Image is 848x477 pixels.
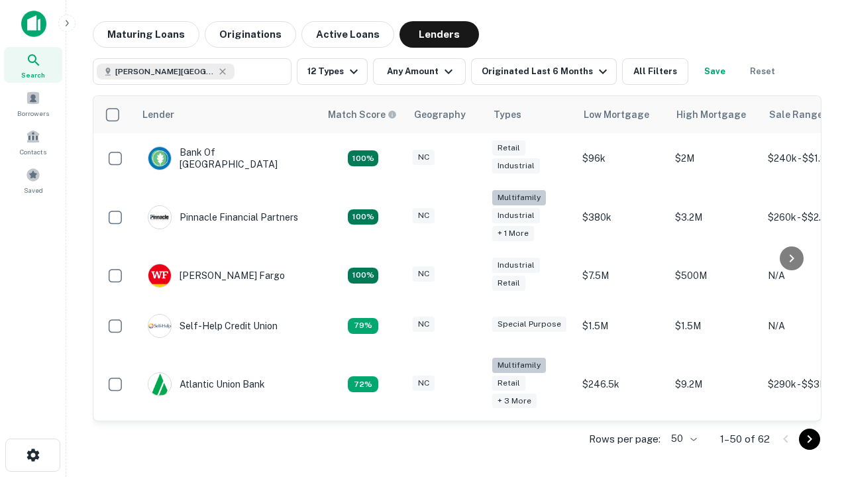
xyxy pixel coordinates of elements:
td: $246.5k [576,351,668,418]
button: Save your search to get updates of matches that match your search criteria. [694,58,736,85]
div: + 3 more [492,394,537,409]
td: $1.5M [668,301,761,351]
button: Any Amount [373,58,466,85]
div: Industrial [492,258,540,273]
td: $380k [576,184,668,250]
div: Matching Properties: 25, hasApolloMatch: undefined [348,209,378,225]
div: Capitalize uses an advanced AI algorithm to match your search with the best lender. The match sco... [328,107,397,122]
div: High Mortgage [676,107,746,123]
button: Originated Last 6 Months [471,58,617,85]
th: Geography [406,96,486,133]
iframe: Chat Widget [782,371,848,435]
div: Matching Properties: 14, hasApolloMatch: undefined [348,150,378,166]
div: Multifamily [492,190,546,205]
button: Originations [205,21,296,48]
div: Pinnacle Financial Partners [148,205,298,229]
span: Contacts [20,146,46,157]
td: $7.5M [576,250,668,301]
td: $9.2M [668,351,761,418]
div: Low Mortgage [584,107,649,123]
img: picture [148,147,171,170]
img: picture [148,315,171,337]
div: NC [413,376,435,391]
div: + 1 more [492,226,534,241]
button: Go to next page [799,429,820,450]
div: Originated Last 6 Months [482,64,611,79]
p: Rows per page: [589,431,661,447]
td: $1.5M [576,301,668,351]
td: $500M [668,250,761,301]
th: Capitalize uses an advanced AI algorithm to match your search with the best lender. The match sco... [320,96,406,133]
span: Saved [24,185,43,195]
th: Lender [134,96,320,133]
button: All Filters [622,58,688,85]
button: Reset [741,58,784,85]
div: Geography [414,107,466,123]
div: Types [494,107,521,123]
th: Low Mortgage [576,96,668,133]
div: Special Purpose [492,317,566,332]
button: Lenders [399,21,479,48]
button: Active Loans [301,21,394,48]
a: Saved [4,162,62,198]
td: $96k [576,133,668,184]
img: picture [148,373,171,396]
td: $2M [668,133,761,184]
div: 50 [666,429,699,449]
div: Industrial [492,158,540,174]
div: Matching Properties: 10, hasApolloMatch: undefined [348,376,378,392]
img: picture [148,264,171,287]
span: Search [21,70,45,80]
p: 1–50 of 62 [720,431,770,447]
div: Sale Range [769,107,823,123]
button: 12 Types [297,58,368,85]
td: $3.2M [668,184,761,250]
div: NC [413,266,435,282]
div: NC [413,150,435,165]
div: Multifamily [492,358,546,373]
img: picture [148,206,171,229]
div: Matching Properties: 14, hasApolloMatch: undefined [348,268,378,284]
div: Industrial [492,208,540,223]
img: capitalize-icon.png [21,11,46,37]
div: Retail [492,276,525,291]
div: [PERSON_NAME] Fargo [148,264,285,288]
div: Bank Of [GEOGRAPHIC_DATA] [148,146,307,170]
div: Matching Properties: 11, hasApolloMatch: undefined [348,318,378,334]
span: [PERSON_NAME][GEOGRAPHIC_DATA], [GEOGRAPHIC_DATA] [115,66,215,78]
div: NC [413,317,435,332]
a: Borrowers [4,85,62,121]
div: Atlantic Union Bank [148,372,265,396]
th: High Mortgage [668,96,761,133]
a: Search [4,47,62,83]
div: Lender [142,107,174,123]
div: NC [413,208,435,223]
a: Contacts [4,124,62,160]
span: Borrowers [17,108,49,119]
th: Types [486,96,576,133]
button: Maturing Loans [93,21,199,48]
div: Self-help Credit Union [148,314,278,338]
div: Retail [492,376,525,391]
div: Retail [492,140,525,156]
h6: Match Score [328,107,394,122]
